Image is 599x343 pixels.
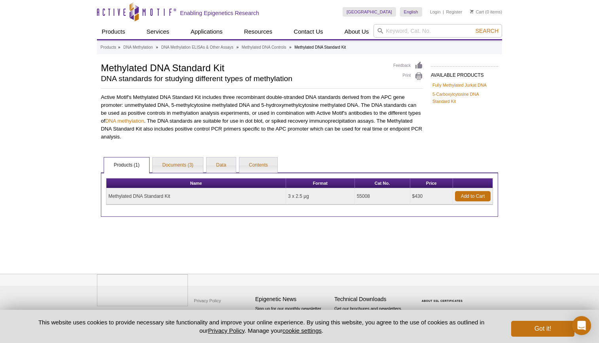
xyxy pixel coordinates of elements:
a: English [400,7,422,17]
a: Contact Us [289,24,328,39]
h4: Epigenetic News [255,296,330,303]
th: Name [106,178,286,188]
a: Register [446,9,462,15]
img: Active Motif, [97,274,188,306]
a: Products [100,44,116,51]
span: Search [476,28,499,34]
p: Get our brochures and newsletters, or request them by mail. [334,305,409,326]
a: DNA Methylation [123,44,153,51]
div: Open Intercom Messenger [572,316,591,335]
p: This website uses cookies to provide necessary site functionality and improve your online experie... [25,318,498,335]
button: Search [473,27,501,34]
th: Format [286,178,355,188]
h2: DNA standards for studying different types of methylation [101,75,385,82]
a: Fully Methylated Jurkat DNA [432,81,487,89]
li: Methylated DNA Standard Kit [294,45,346,49]
button: cookie settings [282,327,322,334]
li: » [156,45,158,49]
li: (0 items) [470,7,502,17]
a: Print [393,72,423,81]
a: [GEOGRAPHIC_DATA] [343,7,396,17]
h2: Enabling Epigenetics Research [180,9,259,17]
li: | [443,7,444,17]
a: ABOUT SSL CERTIFICATES [422,299,463,302]
h2: AVAILABLE PRODUCTS [431,66,498,80]
a: Add to Cart [455,191,491,201]
a: Resources [239,24,277,39]
p: Sign up for our monthly newsletter highlighting recent publications in the field of epigenetics. [255,305,330,332]
a: Terms & Conditions [192,307,233,318]
a: DNA Methylation ELISAs & Other Assays [161,44,233,51]
a: 5-Carboxylcytosine DNA Standard Kit [432,91,497,105]
table: Click to Verify - This site chose Symantec SSL for secure e-commerce and confidential communicati... [413,288,473,305]
li: » [237,45,239,49]
a: Data [207,157,235,173]
button: Got it! [511,321,574,337]
a: Products [97,24,130,39]
td: 3 x 2.5 µg [286,188,355,205]
td: 55008 [355,188,410,205]
td: $430 [410,188,453,205]
a: Login [430,9,441,15]
h4: Technical Downloads [334,296,409,303]
input: Keyword, Cat. No. [373,24,502,38]
h1: Methylated DNA Standard Kit [101,61,385,73]
th: Cat No. [355,178,410,188]
a: Feedback [393,61,423,70]
img: Your Cart [470,9,474,13]
a: Applications [186,24,227,39]
a: Privacy Policy [208,327,245,334]
a: Contents [239,157,277,173]
a: Methylated DNA Controls [242,44,286,51]
a: Services [142,24,174,39]
a: Products (1) [104,157,149,173]
a: DNA methylation [105,118,144,124]
th: Price [410,178,453,188]
li: » [289,45,292,49]
li: » [118,45,120,49]
a: Cart [470,9,484,15]
a: Documents (3) [153,157,203,173]
a: About Us [340,24,374,39]
td: Methylated DNA Standard Kit [106,188,286,205]
p: Active Motif's Methylated DNA Standard Kit includes three recombinant double-stranded DNA standar... [101,93,423,141]
a: Privacy Policy [192,295,223,307]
